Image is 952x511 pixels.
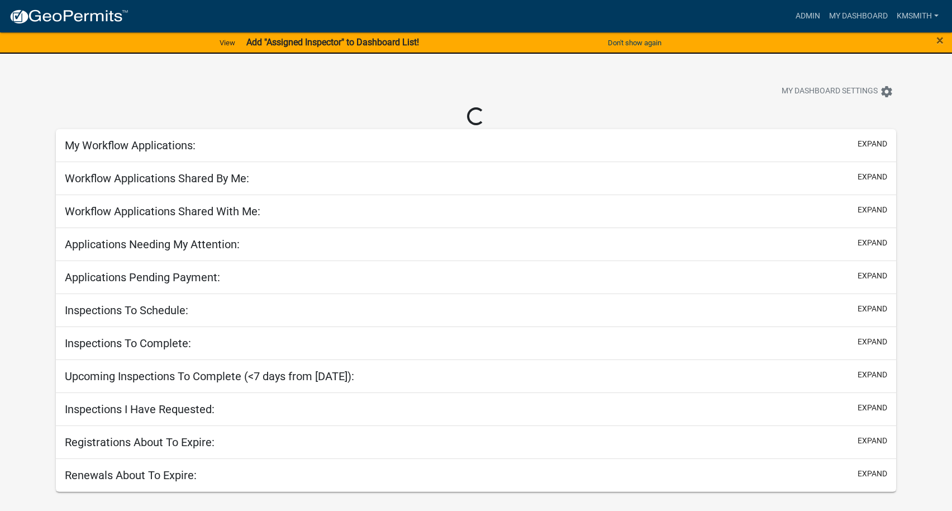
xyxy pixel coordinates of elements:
[65,172,249,185] h5: Workflow Applications Shared By Me:
[858,435,887,447] button: expand
[773,81,902,102] button: My Dashboard Settingssettings
[65,370,354,383] h5: Upcoming Inspections To Complete (<7 days from [DATE]):
[65,304,188,317] h5: Inspections To Schedule:
[936,32,944,48] span: ×
[65,436,215,449] h5: Registrations About To Expire:
[215,34,240,52] a: View
[825,6,892,27] a: My Dashboard
[858,468,887,480] button: expand
[858,369,887,381] button: expand
[858,138,887,150] button: expand
[858,171,887,183] button: expand
[65,139,196,152] h5: My Workflow Applications:
[892,6,943,27] a: kmsmith
[858,303,887,315] button: expand
[936,34,944,47] button: Close
[782,85,878,98] span: My Dashboard Settings
[65,337,191,350] h5: Inspections To Complete:
[858,402,887,414] button: expand
[65,238,240,251] h5: Applications Needing My Attention:
[858,270,887,282] button: expand
[603,34,666,52] button: Don't show again
[880,85,893,98] i: settings
[65,205,260,218] h5: Workflow Applications Shared With Me:
[791,6,825,27] a: Admin
[65,403,215,416] h5: Inspections I Have Requested:
[858,204,887,216] button: expand
[65,469,197,482] h5: Renewals About To Expire:
[65,271,220,284] h5: Applications Pending Payment:
[246,37,419,48] strong: Add "Assigned Inspector" to Dashboard List!
[858,237,887,249] button: expand
[858,336,887,348] button: expand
